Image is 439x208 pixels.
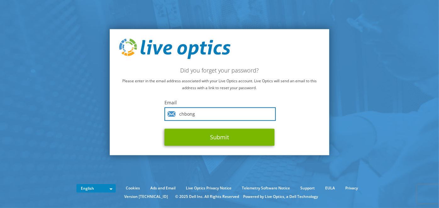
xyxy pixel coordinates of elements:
a: Ads and Email [146,185,181,192]
li: © 2025 Dell Inc. All Rights Reserved [172,193,242,200]
li: Version [TECHNICAL_ID] [121,193,171,200]
p: Please enter in the email address associated with your Live Optics account. Live Optics will send... [119,78,320,92]
img: live_optics_svg.svg [119,38,231,59]
label: Email [164,100,275,106]
a: Cookies [121,185,145,192]
a: EULA [321,185,340,192]
a: Telemetry Software Notice [237,185,295,192]
h2: Did you forget your password? [119,67,320,74]
li: Powered by Live Optics, a Dell Technology [243,193,318,200]
a: Privacy [341,185,363,192]
button: Submit [164,129,275,146]
a: Support [296,185,320,192]
a: Live Optics Privacy Notice [181,185,236,192]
